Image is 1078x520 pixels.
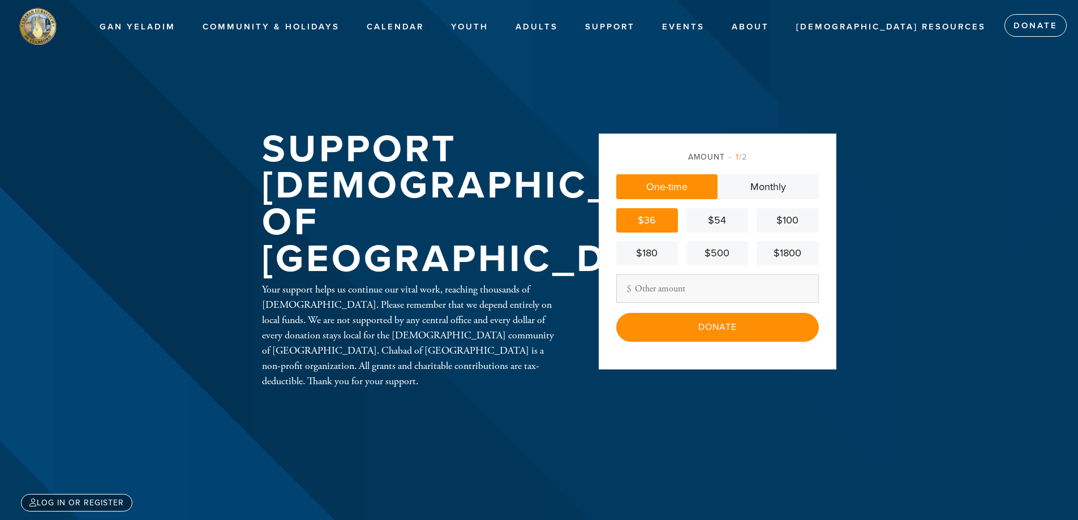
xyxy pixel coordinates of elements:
a: Support [577,16,643,38]
a: About [723,16,778,38]
a: $180 [616,241,678,265]
input: Other amount [616,274,819,303]
a: Youth [443,16,497,38]
div: $180 [621,246,673,261]
div: $1800 [761,246,814,261]
a: Adults [507,16,566,38]
a: $1800 [757,241,818,265]
a: $36 [616,208,678,233]
a: Log in or register [21,494,132,512]
a: $100 [757,208,818,233]
div: $54 [691,213,744,228]
a: Monthly [718,174,819,199]
div: $36 [621,213,673,228]
a: Donate [1004,14,1067,37]
img: stamford%20logo.png [17,6,58,46]
div: $100 [761,213,814,228]
div: Amount [616,151,819,163]
span: 1 [736,152,739,162]
a: $500 [686,241,748,265]
a: Calendar [358,16,432,38]
a: Events [654,16,713,38]
h1: Support [DEMOGRAPHIC_DATA] of [GEOGRAPHIC_DATA] [262,131,735,277]
div: $500 [691,246,744,261]
a: One-time [616,174,718,199]
a: $54 [686,208,748,233]
div: Your support helps us continue our vital work, reaching thousands of [DEMOGRAPHIC_DATA]. Please r... [262,282,562,389]
input: Donate [616,313,819,341]
span: /2 [729,152,747,162]
a: Gan Yeladim [91,16,184,38]
a: Community & Holidays [194,16,348,38]
a: [DEMOGRAPHIC_DATA] Resources [788,16,994,38]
